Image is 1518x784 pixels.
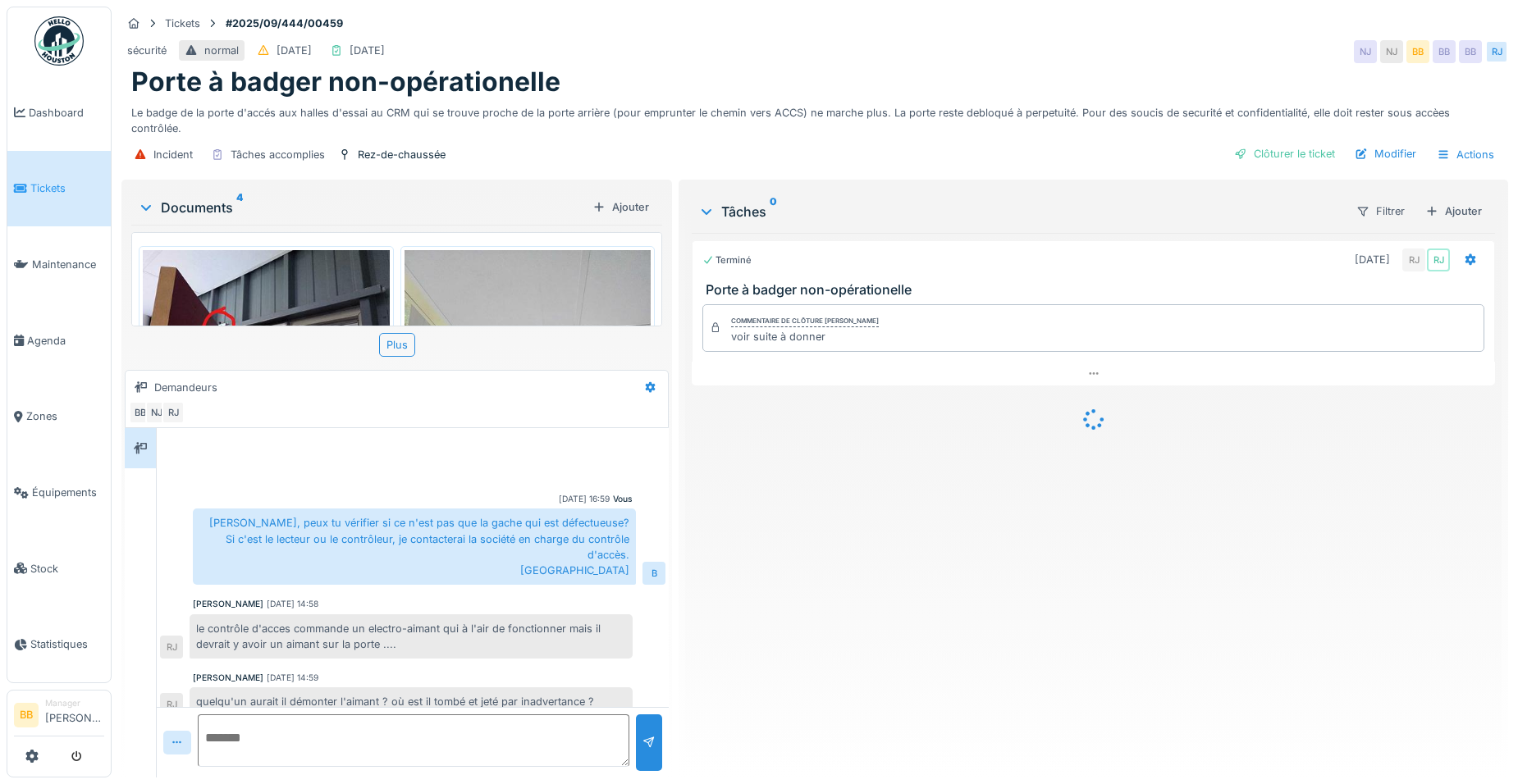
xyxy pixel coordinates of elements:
div: Rez-de-chaussée [358,147,446,162]
div: RJ [1402,248,1425,271]
div: Tâches accomplies [231,147,325,162]
div: Manager [45,697,104,709]
div: Documents [138,198,586,217]
div: [DATE] 16:59 [559,493,610,505]
div: Vous [613,493,633,505]
a: Zones [7,379,111,455]
div: RJ [1427,248,1450,271]
strong: #2025/09/444/00459 [219,16,350,31]
div: [DATE] [277,43,312,58]
div: Clôturer le ticket [1228,143,1342,165]
a: Dashboard [7,75,111,151]
div: Incident [153,147,193,162]
div: quelqu'un aurait il démonter l'aimant ? où est il tombé et jeté par inadvertance ? [190,687,633,716]
a: Équipements [7,454,111,531]
div: NJ [1380,40,1403,63]
div: RJ [1485,40,1508,63]
div: BB [1406,40,1429,63]
span: Statistiques [30,636,104,652]
div: Plus [379,333,415,357]
div: NJ [145,401,168,424]
img: hg5zsnh1htzv4l7y7mbhoxbf1j8x [143,250,390,427]
div: Terminé [702,253,752,267]
div: Tâches [698,202,1342,221]
div: Le badge de la porte d'accés aux halles d'essai au CRM qui se trouve proche de la porte arrière (... [131,98,1498,136]
sup: 0 [770,202,777,221]
div: BB [1459,40,1482,63]
div: BB [1433,40,1456,63]
div: NJ [1354,40,1377,63]
div: Commentaire de clôture [PERSON_NAME] [731,316,879,327]
div: BB [129,401,152,424]
div: [PERSON_NAME] [193,672,263,684]
a: BB Manager[PERSON_NAME] [14,697,104,736]
div: RJ [160,636,183,659]
div: RJ [162,401,185,424]
span: Maintenance [32,257,104,272]
h1: Porte à badger non-opérationelle [131,66,560,98]
div: Tickets [165,16,200,31]
div: [DATE] [1355,252,1390,267]
div: RJ [160,693,183,716]
div: Filtrer [1349,199,1412,223]
img: rfdgedv1l7dyy6co21d1k6v86ycd [405,250,652,579]
img: Badge_color-CXgf-gQk.svg [34,16,84,66]
div: Demandeurs [154,380,217,395]
a: Statistiques [7,607,111,683]
div: [PERSON_NAME], peux tu vérifier si ce n'est pas que la gache qui est défectueuse? Si c'est le lec... [193,508,636,585]
div: [DATE] [350,43,385,58]
div: Ajouter [586,196,656,218]
div: Ajouter [1419,200,1488,222]
div: sécurité [127,43,167,58]
div: [DATE] 14:58 [267,598,318,610]
a: Maintenance [7,226,111,303]
span: Tickets [30,180,104,196]
span: Stock [30,561,104,577]
div: [PERSON_NAME] [193,598,263,610]
span: Zones [26,408,104,424]
div: Actions [1429,143,1502,166]
div: B [642,562,665,585]
div: normal [204,43,239,58]
div: Modifier [1348,143,1423,165]
span: Dashboard [29,105,104,121]
li: [PERSON_NAME] [45,697,104,732]
h3: Porte à badger non-opérationelle [706,282,1488,298]
a: Tickets [7,151,111,227]
span: Agenda [27,333,104,349]
a: Agenda [7,303,111,379]
div: le contrôle d'acces commande un electro-aimant qui à l'air de fonctionner mais il devrait y avoir... [190,614,633,659]
li: BB [14,703,39,727]
a: Stock [7,531,111,607]
span: Équipements [32,485,104,500]
div: voir suite à donner [731,329,879,344]
sup: 4 [236,198,243,217]
div: [DATE] 14:59 [267,672,318,684]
